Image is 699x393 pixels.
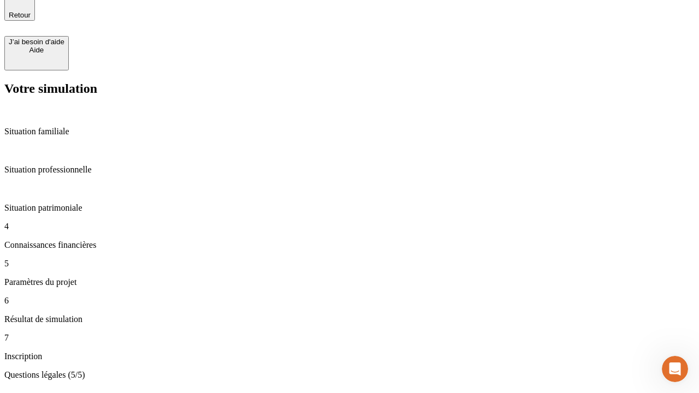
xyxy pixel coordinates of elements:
[9,38,64,46] div: J’ai besoin d'aide
[4,370,695,380] p: Questions légales (5/5)
[4,259,695,269] p: 5
[9,46,64,54] div: Aide
[4,203,695,213] p: Situation patrimoniale
[4,81,695,96] h2: Votre simulation
[4,127,695,136] p: Situation familiale
[662,356,688,382] iframe: Intercom live chat
[4,222,695,231] p: 4
[9,11,31,19] span: Retour
[4,314,695,324] p: Résultat de simulation
[4,277,695,287] p: Paramètres du projet
[4,240,695,250] p: Connaissances financières
[4,352,695,361] p: Inscription
[4,36,69,70] button: J’ai besoin d'aideAide
[4,296,695,306] p: 6
[4,333,695,343] p: 7
[4,165,695,175] p: Situation professionnelle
